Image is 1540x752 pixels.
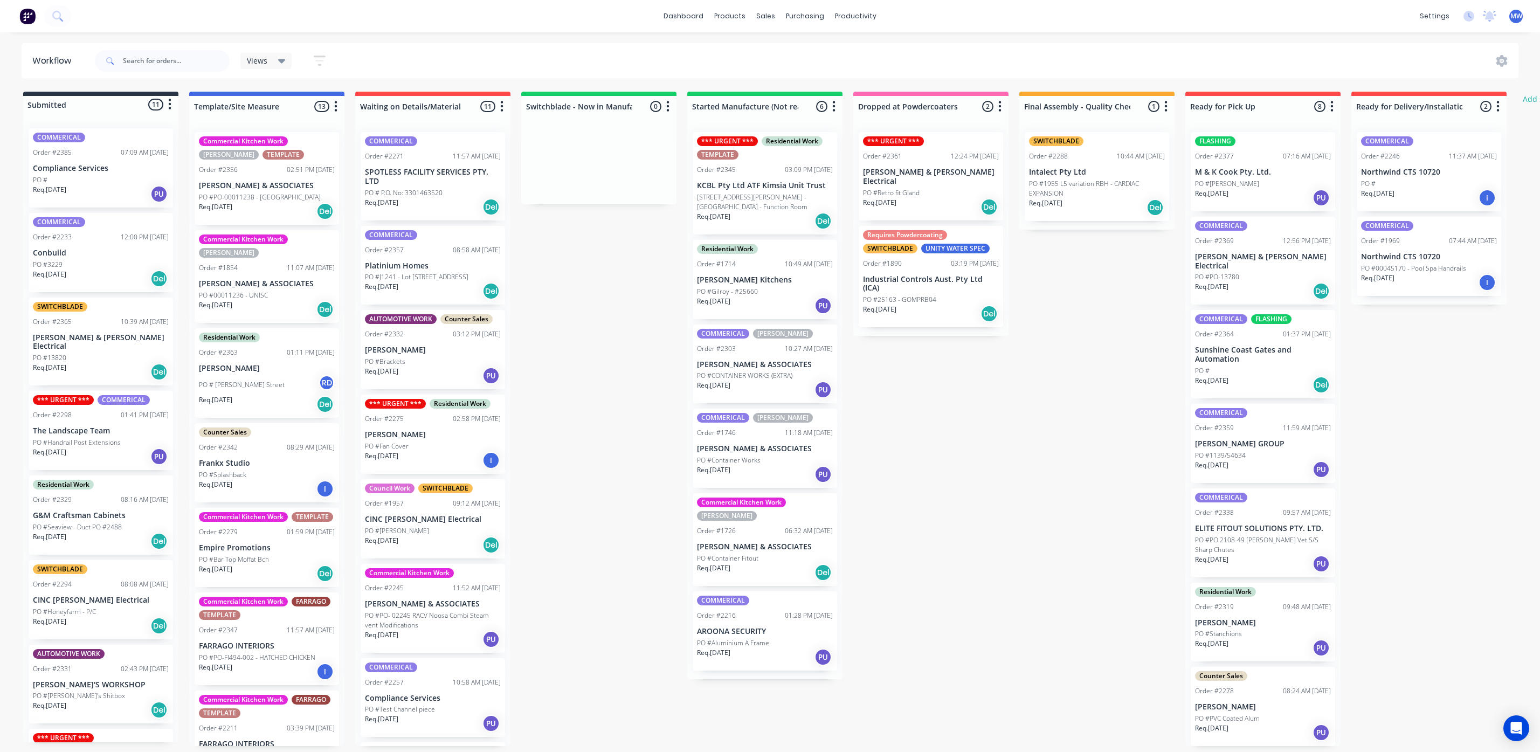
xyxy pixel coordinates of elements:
p: AROONA SECURITY [697,627,833,636]
p: PO #PO-FI494-002 - HATCHED CHICKEN [199,653,315,663]
p: Northwind CTS 10720 [1361,168,1497,177]
p: PO #Container Fitout [697,554,758,563]
a: dashboard [658,8,709,24]
p: Req. [DATE] [1195,189,1228,198]
div: SWITCHBLADEOrder #236510:39 AM [DATE][PERSON_NAME] & [PERSON_NAME] ElectricalPO #13820Req.[DATE]Del [29,298,173,386]
div: *** URGENT ***Residential WorkTEMPLATEOrder #234503:09 PM [DATE]KCBL Pty Ltd ATF Kimsia Unit Trus... [693,132,837,234]
div: 11:57 AM [DATE] [287,625,335,635]
div: Del [150,617,168,634]
div: Del [814,564,832,581]
div: Commercial Kitchen Work [697,498,786,507]
div: 02:51 PM [DATE] [287,165,335,175]
div: COMMERICAL [1195,221,1247,231]
p: PO #J1241 - Lot [STREET_ADDRESS] [365,272,468,282]
div: Council Work [365,484,415,493]
div: COMMERICAL[PERSON_NAME]Order #174611:18 AM [DATE][PERSON_NAME] & ASSOCIATESPO #Container WorksReq... [693,409,837,488]
div: Commercial Kitchen WorkTEMPLATEOrder #227901:59 PM [DATE]Empire PromotionsPO #Bar Top Moffat BchR... [195,508,339,587]
div: Residential Work [762,136,823,146]
div: Order #1746 [697,428,736,438]
div: Order #2319 [1195,602,1234,612]
div: Commercial Kitchen Work [199,234,288,244]
div: PU [1313,189,1330,206]
div: Del [1313,376,1330,394]
div: COMMERICAL [1361,221,1413,231]
div: Order #2359 [1195,423,1234,433]
div: Del [1313,282,1330,300]
p: Req. [DATE] [697,381,730,390]
div: COMMERICALOrder #235911:59 AM [DATE][PERSON_NAME] GROUPPO #1139/54634Req.[DATE]PU [1191,404,1335,483]
div: AUTOMOTIVE WORKCounter SalesOrder #233203:12 PM [DATE][PERSON_NAME]PO #BracketsReq.[DATE]PU [361,310,505,389]
div: Order #2361 [863,151,902,161]
p: Req. [DATE] [365,282,398,292]
div: SWITCHBLADE [418,484,473,493]
p: Req. [DATE] [199,395,232,405]
div: SWITCHBLADEOrder #228810:44 AM [DATE]Intalect Pty LtdPO #1955 L5 variation RBH - CARDIAC EXPANSIO... [1025,132,1169,221]
div: Order #2356 [199,165,238,175]
div: COMMERICALOrder #196907:44 AM [DATE]Northwind CTS 10720PO #00045170 - Pool Spa HandrailsReq.[DATE]I [1357,217,1501,296]
div: 12:00 PM [DATE] [121,232,169,242]
div: Order #2342 [199,443,238,452]
div: COMMERICAL [98,395,150,405]
p: Req. [DATE] [1029,198,1062,208]
div: Order #2345 [697,165,736,175]
div: 07:16 AM [DATE] [1283,151,1331,161]
div: Residential WorkOrder #231909:48 AM [DATE][PERSON_NAME]PO #StanchionsReq.[DATE]PU [1191,583,1335,662]
div: 01:41 PM [DATE] [121,410,169,420]
div: I [316,480,334,498]
div: 10:27 AM [DATE] [785,344,833,354]
div: 02:58 PM [DATE] [453,414,501,424]
p: Platinium Homes [365,261,501,271]
div: Del [150,270,168,287]
div: Counter Sales [440,314,493,324]
p: [PERSON_NAME] [199,364,335,373]
p: PO #00045170 - Pool Spa Handrails [1361,264,1466,273]
div: Commercial Kitchen Work[PERSON_NAME]TEMPLATEOrder #235602:51 PM [DATE][PERSON_NAME] & ASSOCIATESP... [195,132,339,225]
p: PO #[PERSON_NAME] [1195,179,1259,189]
p: PO #Retro fit Gland [863,188,920,198]
div: [PERSON_NAME] [697,511,757,521]
p: PO #PO 2108-49 [PERSON_NAME] Vet S/S Sharp Chutes [1195,535,1331,555]
p: PO #Aluminium A Frame [697,638,769,648]
div: Order #2329 [33,495,72,505]
div: Del [150,363,168,381]
div: Order #2271 [365,151,404,161]
div: Residential Work [697,244,758,254]
div: [PERSON_NAME] [753,329,813,339]
div: Residential WorkOrder #232908:16 AM [DATE]G&M Craftsman CabinetsPO #Seaview - Duct PO #2488Req.[D... [29,475,173,555]
div: 09:48 AM [DATE] [1283,602,1331,612]
p: Conbuild [33,249,169,258]
div: PU [1313,461,1330,478]
p: Req. [DATE] [365,536,398,546]
p: Req. [DATE] [1195,376,1228,385]
div: SWITCHBLADE [33,564,87,574]
div: Order #1854 [199,263,238,273]
p: Req. [DATE] [1361,273,1394,283]
p: [PERSON_NAME] & ASSOCIATES [365,599,501,609]
div: 06:32 AM [DATE] [785,526,833,536]
p: Sunshine Coast Gates and Automation [1195,346,1331,364]
div: *** URGENT ***Residential WorkOrder #227502:58 PM [DATE][PERSON_NAME]PO #Fan CoverReq.[DATE]I [361,395,505,474]
div: 09:12 AM [DATE] [453,499,501,508]
div: 11:59 AM [DATE] [1283,423,1331,433]
div: 08:08 AM [DATE] [121,579,169,589]
p: Req. [DATE] [365,451,398,461]
p: PO # [PERSON_NAME] Street [199,380,285,390]
div: Order #2275 [365,414,404,424]
p: PO #PO-00011238 - [GEOGRAPHIC_DATA] [199,192,321,202]
div: 07:44 AM [DATE] [1449,236,1497,246]
div: PU [1313,555,1330,572]
div: Order #2365 [33,317,72,327]
div: 03:12 PM [DATE] [453,329,501,339]
div: PU [150,448,168,465]
div: 12:24 PM [DATE] [951,151,999,161]
div: Del [482,198,500,216]
div: 01:59 PM [DATE] [287,527,335,537]
div: Del [980,198,998,216]
div: SWITCHBLADE [863,244,917,253]
div: COMMERICAL[PERSON_NAME]Order #230310:27 AM [DATE][PERSON_NAME] & ASSOCIATESPO #CONTAINER WORKS (E... [693,325,837,404]
p: PO #PO- 02245 RACV Noosa Combi Steam vent Modifications [365,611,501,630]
p: PO # [1361,179,1376,189]
p: PO #25163 - GOMPRB04 [863,295,936,305]
span: Views [247,55,267,66]
div: PU [814,381,832,398]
